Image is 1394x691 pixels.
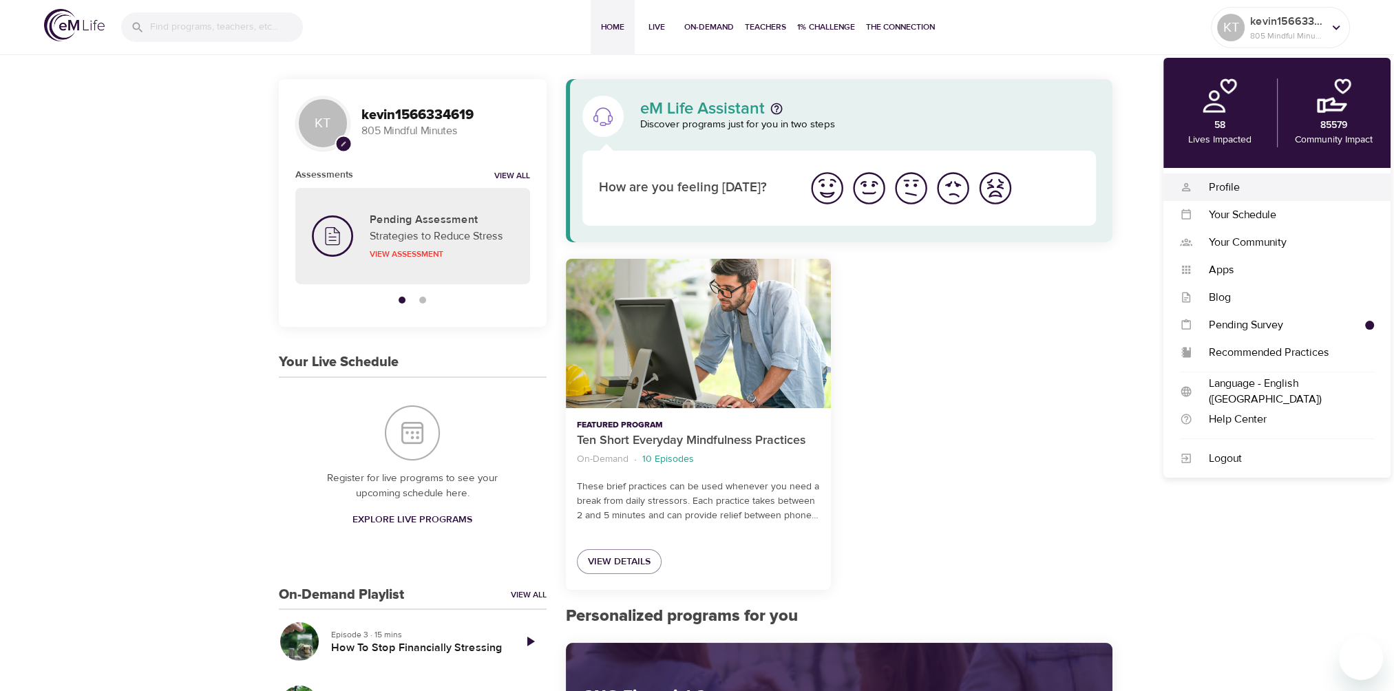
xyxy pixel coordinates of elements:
span: View Details [588,553,651,571]
a: Explore Live Programs [347,507,478,533]
h3: On-Demand Playlist [279,587,404,603]
a: View All [511,589,547,601]
a: Play Episode [514,625,547,658]
div: KT [1217,14,1245,41]
p: Episode 3 · 15 mins [331,628,503,641]
img: Your Live Schedule [385,405,440,460]
p: Strategies to Reduce Stress [370,228,514,244]
p: kevin1566334619 [1250,13,1323,30]
p: Ten Short Everyday Mindfulness Practices [577,432,820,450]
div: Help Center [1192,412,1374,427]
button: I'm feeling good [848,167,890,209]
p: 805 Mindful Minutes [361,123,530,139]
input: Find programs, teachers, etc... [150,12,303,42]
button: Ten Short Everyday Mindfulness Practices [566,259,831,408]
a: View Details [577,549,662,575]
p: 85579 [1320,118,1347,133]
button: I'm feeling ok [890,167,932,209]
button: I'm feeling great [806,167,848,209]
h5: How To Stop Financially Stressing [331,641,503,655]
div: Recommended Practices [1192,345,1374,361]
img: logo [44,9,105,41]
span: 1% Challenge [797,20,855,34]
h5: Pending Assessment [370,213,514,227]
span: Live [640,20,673,34]
img: ok [892,169,930,207]
img: worst [976,169,1014,207]
div: KT [295,96,350,151]
div: Blog [1192,290,1374,306]
p: How are you feeling [DATE]? [599,178,790,198]
button: I'm feeling worst [974,167,1016,209]
p: On-Demand [577,452,629,467]
h3: kevin1566334619 [361,107,530,123]
img: eM Life Assistant [592,105,614,127]
span: On-Demand [684,20,734,34]
button: How To Stop Financially Stressing [279,621,320,662]
p: 58 [1214,118,1225,133]
div: Apps [1192,262,1374,278]
p: Lives Impacted [1188,133,1252,147]
div: Pending Survey [1192,317,1365,333]
p: Community Impact [1295,133,1373,147]
p: Register for live programs to see your upcoming schedule here. [306,471,519,502]
p: These brief practices can be used whenever you need a break from daily stressors. Each practice t... [577,480,820,523]
div: Logout [1192,451,1374,467]
img: bad [934,169,972,207]
a: View all notifications [494,171,530,182]
img: good [850,169,888,207]
img: community.png [1317,78,1351,113]
p: Featured Program [577,419,820,432]
button: I'm feeling bad [932,167,974,209]
p: eM Life Assistant [640,100,765,117]
span: Teachers [745,20,786,34]
h2: Personalized programs for you [566,606,1113,626]
p: View Assessment [370,248,514,260]
h6: Assessments [295,167,353,182]
span: The Connection [866,20,935,34]
div: Your Schedule [1192,207,1374,223]
p: Discover programs just for you in two steps [640,117,1097,133]
div: Language - English ([GEOGRAPHIC_DATA]) [1192,376,1374,407]
img: personal.png [1203,78,1237,113]
nav: breadcrumb [577,450,820,469]
div: Profile [1192,180,1374,195]
span: Home [596,20,629,34]
p: 10 Episodes [642,452,694,467]
h3: Your Live Schedule [279,354,399,370]
img: great [808,169,846,207]
iframe: Button to launch messaging window [1339,636,1383,680]
span: Explore Live Programs [352,511,472,529]
li: · [634,450,637,469]
p: 805 Mindful Minutes [1250,30,1323,42]
div: Your Community [1192,235,1374,251]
